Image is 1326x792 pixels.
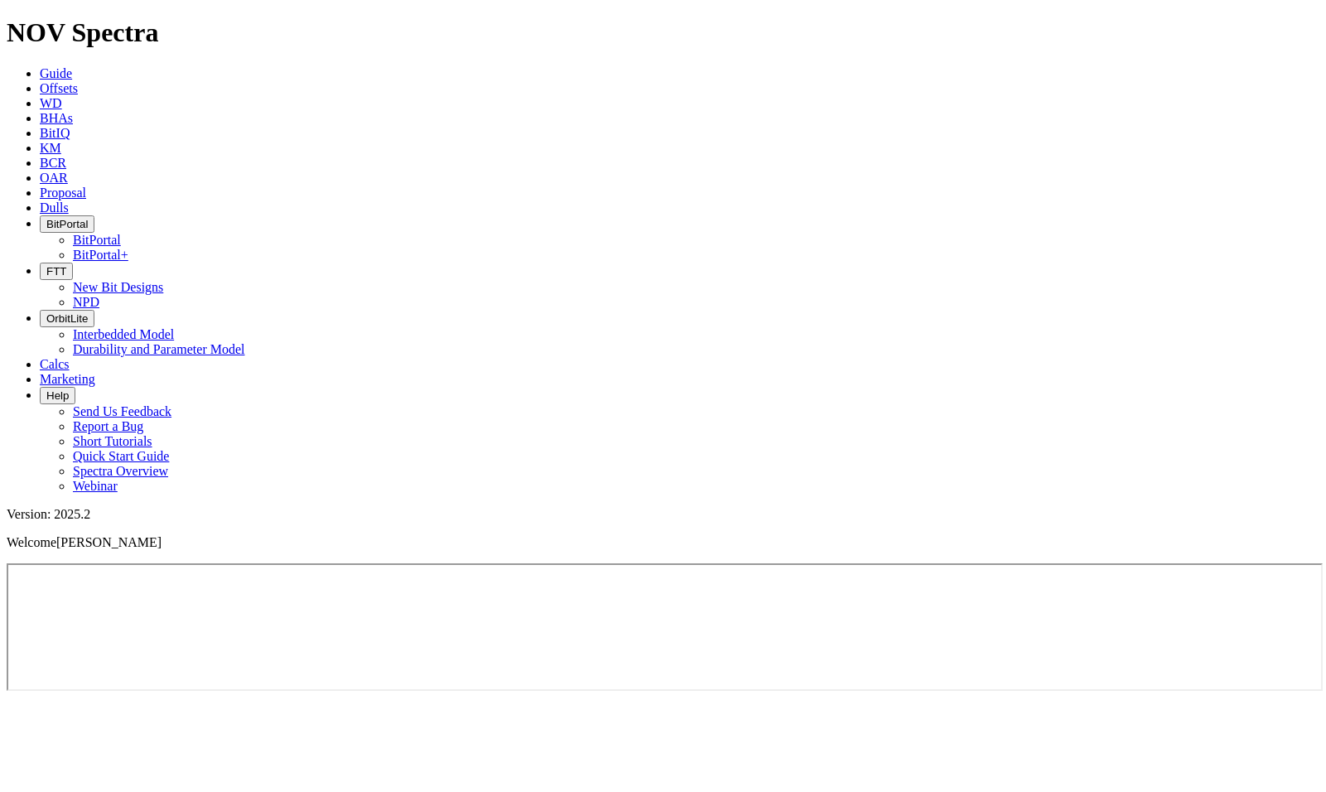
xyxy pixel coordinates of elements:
button: Help [40,387,75,404]
a: Calcs [40,357,70,371]
h1: NOV Spectra [7,17,1319,48]
div: Version: 2025.2 [7,507,1319,522]
a: Quick Start Guide [73,449,169,463]
a: Dulls [40,200,69,215]
button: FTT [40,263,73,280]
a: BitPortal [73,233,121,247]
a: WD [40,96,62,110]
a: Guide [40,66,72,80]
a: BitIQ [40,126,70,140]
a: BCR [40,156,66,170]
a: Short Tutorials [73,434,152,448]
a: New Bit Designs [73,280,163,294]
a: Report a Bug [73,419,143,433]
span: Help [46,389,69,402]
span: BitPortal [46,218,88,230]
a: Send Us Feedback [73,404,171,418]
a: Proposal [40,186,86,200]
span: FTT [46,265,66,278]
a: Marketing [40,372,95,386]
a: Spectra Overview [73,464,168,478]
button: OrbitLite [40,310,94,327]
a: Interbedded Model [73,327,174,341]
a: OAR [40,171,68,185]
p: Welcome [7,535,1319,550]
a: Durability and Parameter Model [73,342,245,356]
button: BitPortal [40,215,94,233]
span: OrbitLite [46,312,88,325]
a: Webinar [73,479,118,493]
span: [PERSON_NAME] [56,535,162,549]
a: NPD [73,295,99,309]
a: KM [40,141,61,155]
a: BHAs [40,111,73,125]
a: BitPortal+ [73,248,128,262]
a: Offsets [40,81,78,95]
